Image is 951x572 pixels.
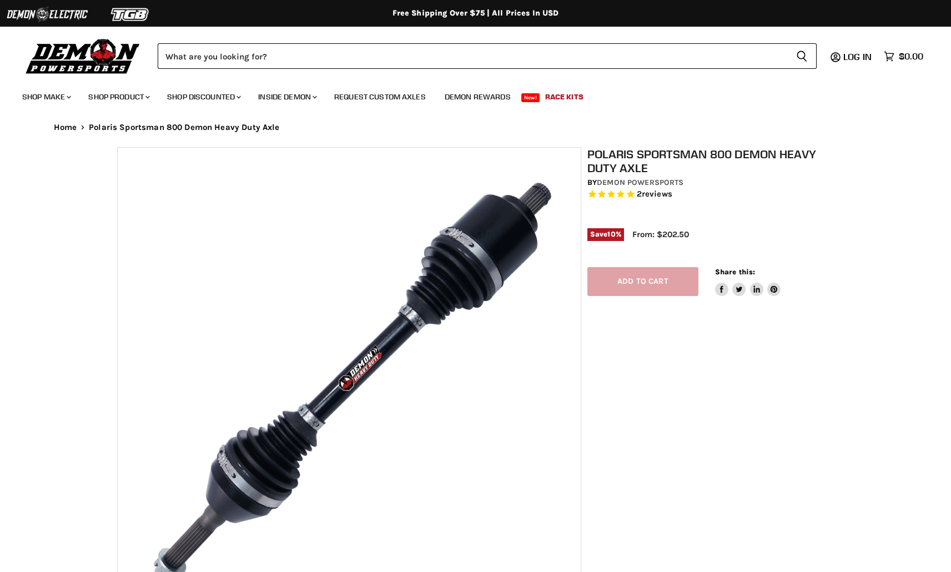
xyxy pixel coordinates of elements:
img: Demon Electric Logo 2 [6,4,89,25]
a: Shop Make [14,86,78,108]
a: Race Kits [537,86,592,108]
h1: Polaris Sportsman 800 Demon Heavy Duty Axle [587,147,841,175]
span: Rated 5.0 out of 5 stars 2 reviews [587,189,841,200]
span: 2 reviews [637,189,672,199]
span: Share this: [715,268,755,276]
span: Log in [843,51,872,62]
span: 10 [607,230,615,238]
button: Search [787,43,817,69]
span: Save % [587,228,624,240]
div: Free Shipping Over $75 | All Prices In USD [32,8,920,18]
img: TGB Logo 2 [89,4,172,25]
span: reviews [642,189,672,199]
nav: Breadcrumbs [32,123,920,132]
a: Home [54,123,77,132]
a: Request Custom Axles [326,86,434,108]
span: Polaris Sportsman 800 Demon Heavy Duty Axle [89,123,279,132]
span: New! [521,93,540,102]
img: Demon Powersports [22,36,144,76]
a: Inside Demon [250,86,324,108]
a: Demon Rewards [436,86,519,108]
input: Search [158,43,787,69]
span: From: $202.50 [632,229,689,239]
span: $0.00 [899,51,923,62]
a: $0.00 [878,48,929,64]
div: by [587,177,841,189]
a: Shop Discounted [159,86,248,108]
a: Shop Product [80,86,157,108]
a: Demon Powersports [597,178,683,187]
form: Product [158,43,817,69]
aside: Share this: [715,267,781,297]
a: Log in [838,52,878,62]
ul: Main menu [14,81,920,108]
